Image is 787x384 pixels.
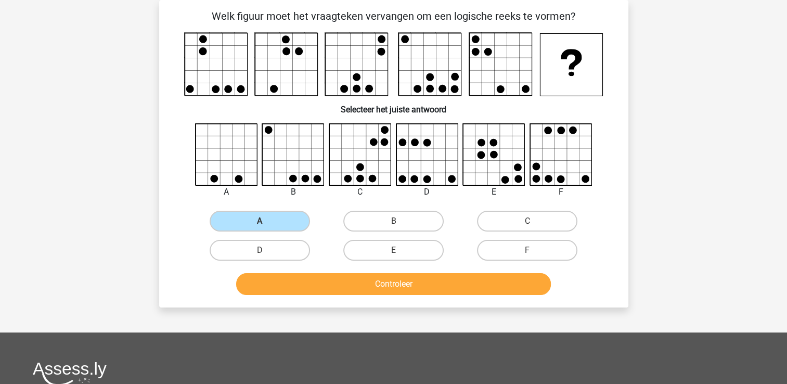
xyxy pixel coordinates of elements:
[254,186,332,198] div: B
[236,273,551,295] button: Controleer
[321,186,399,198] div: C
[477,211,577,232] label: C
[176,8,612,24] p: Welk figuur moet het vraagteken vervangen om een logische reeks te vormen?
[455,186,533,198] div: E
[176,96,612,114] h6: Selecteer het juiste antwoord
[477,240,577,261] label: F
[343,240,444,261] label: E
[522,186,600,198] div: F
[343,211,444,232] label: B
[210,240,310,261] label: D
[388,186,467,198] div: D
[210,211,310,232] label: A
[187,186,266,198] div: A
